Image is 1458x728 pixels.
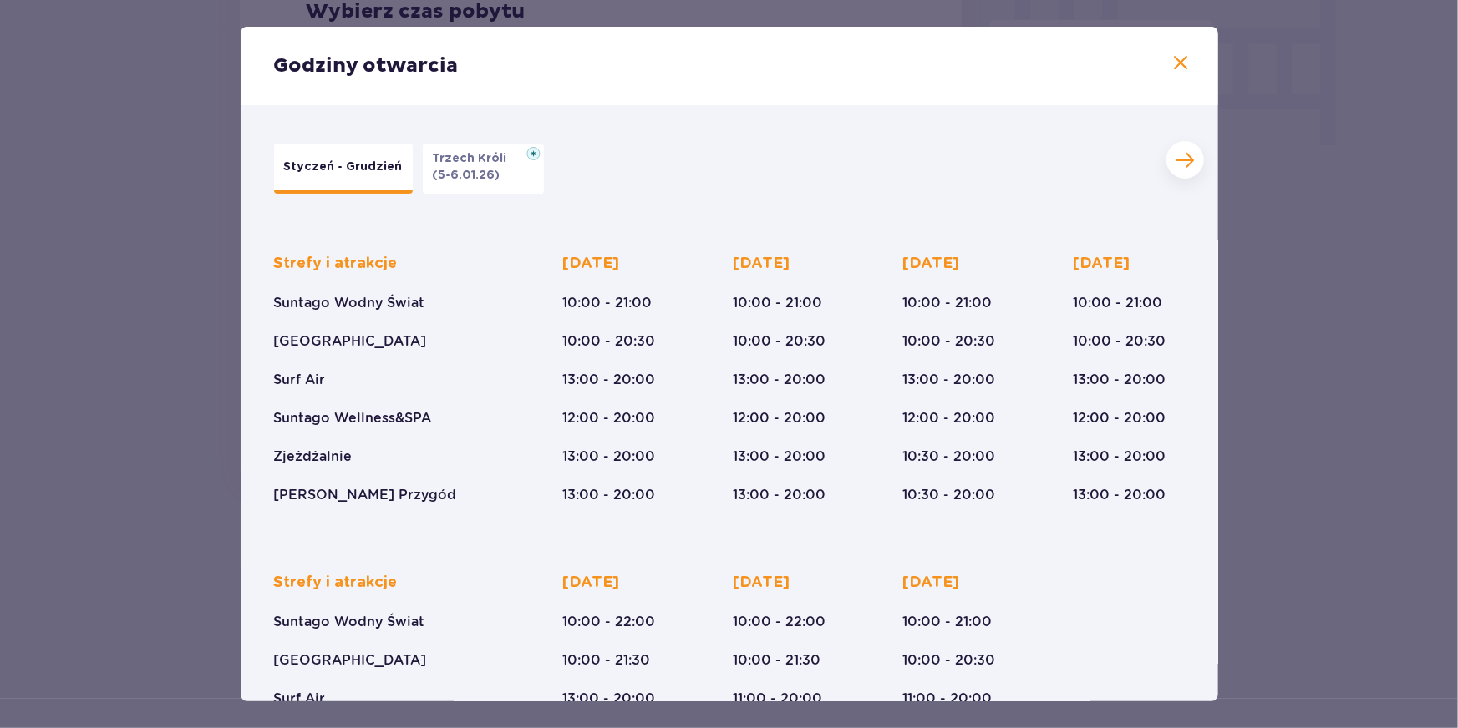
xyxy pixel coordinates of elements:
[733,573,790,593] p: [DATE]
[903,573,960,593] p: [DATE]
[1073,294,1162,312] p: 10:00 - 21:00
[274,53,459,78] p: Godziny otwarcia
[274,486,457,504] p: [PERSON_NAME] Przygód
[903,294,993,312] p: 10:00 - 21:00
[903,371,996,389] p: 13:00 - 20:00
[563,332,656,351] p: 10:00 - 20:30
[903,254,960,274] p: [DATE]
[274,573,398,593] p: Strefy i atrakcje
[733,332,826,351] p: 10:00 - 20:30
[563,409,656,427] p: 12:00 - 20:00
[903,486,996,504] p: 10:30 - 20:00
[733,371,826,389] p: 13:00 - 20:00
[1073,409,1166,427] p: 12:00 - 20:00
[903,651,996,670] p: 10:00 - 20:30
[733,613,826,631] p: 10:00 - 22:00
[433,167,500,184] p: (5-6.01.26)
[563,651,651,670] p: 10:00 - 21:30
[274,651,427,670] p: [GEOGRAPHIC_DATA]
[274,294,425,312] p: Suntago Wodny Świat
[733,294,822,312] p: 10:00 - 21:00
[903,613,993,631] p: 10:00 - 21:00
[903,332,996,351] p: 10:00 - 20:30
[563,690,656,708] p: 13:00 - 20:00
[274,613,425,631] p: Suntago Wodny Świat
[733,690,822,708] p: 11:00 - 20:00
[733,409,826,427] p: 12:00 - 20:00
[433,150,517,167] p: Trzech Króli
[274,332,427,351] p: [GEOGRAPHIC_DATA]
[274,690,326,708] p: Surf Air
[563,486,656,504] p: 13:00 - 20:00
[274,371,326,389] p: Surf Air
[903,409,996,427] p: 12:00 - 20:00
[903,690,993,708] p: 11:00 - 20:00
[563,613,656,631] p: 10:00 - 22:00
[274,409,432,427] p: Suntago Wellness&SPA
[903,447,996,466] p: 10:30 - 20:00
[563,447,656,466] p: 13:00 - 20:00
[1073,332,1166,351] p: 10:00 - 20:30
[563,294,653,312] p: 10:00 - 21:00
[733,486,826,504] p: 13:00 - 20:00
[284,159,403,175] p: Styczeń - Grudzień
[274,144,413,194] button: Styczeń - Grudzień
[1073,486,1166,504] p: 13:00 - 20:00
[1073,447,1166,466] p: 13:00 - 20:00
[274,447,353,466] p: Zjeżdżalnie
[733,447,826,466] p: 13:00 - 20:00
[423,144,544,194] button: Trzech Króli(5-6.01.26)
[1073,371,1166,389] p: 13:00 - 20:00
[733,254,790,274] p: [DATE]
[733,651,820,670] p: 10:00 - 21:30
[1073,254,1130,274] p: [DATE]
[563,573,620,593] p: [DATE]
[563,371,656,389] p: 13:00 - 20:00
[274,254,398,274] p: Strefy i atrakcje
[563,254,620,274] p: [DATE]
